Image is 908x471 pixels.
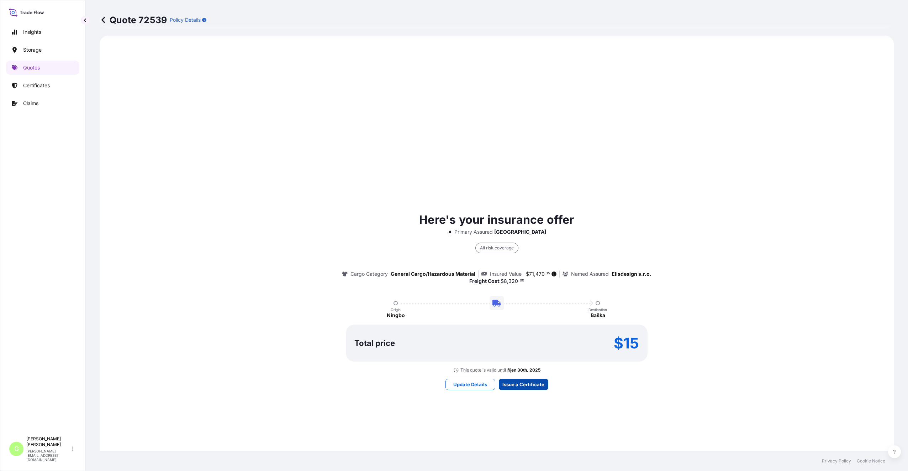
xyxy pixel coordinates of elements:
p: Policy Details [170,16,201,24]
span: 320 [508,279,518,284]
p: Quote 72539 [100,14,167,26]
span: 15 [547,272,550,275]
p: Baška [591,312,605,319]
p: Insights [23,29,41,36]
p: Quotes [23,64,40,71]
p: Storage [23,46,42,53]
a: Claims [6,96,79,110]
span: 8 [504,279,507,284]
p: Origin [391,307,401,312]
span: 470 [535,271,545,276]
p: Update Details [453,381,487,388]
p: Issue a Certificate [502,381,544,388]
span: 71 [529,271,534,276]
p: [PERSON_NAME] [PERSON_NAME] [26,436,70,447]
a: Certificates [6,78,79,93]
p: General Cargo/Hazardous Material [391,270,475,278]
span: $ [501,279,504,284]
span: , [507,279,508,284]
p: [GEOGRAPHIC_DATA] [494,228,546,235]
p: Here's your insurance offer [419,211,574,228]
p: : [469,278,524,285]
p: říjen 30th, 2025 [507,367,540,373]
p: Primary Assured [454,228,493,235]
span: $ [526,271,529,276]
p: Total price [354,340,395,347]
span: . [518,279,519,282]
p: Elisdesign s.r.o. [612,270,651,278]
a: Insights [6,25,79,39]
a: Storage [6,43,79,57]
p: This quote is valid until [460,367,506,373]
p: Destination [588,307,607,312]
b: Freight Cost [469,278,499,284]
p: $15 [614,337,639,349]
button: Update Details [445,379,495,390]
p: Insured Value [490,270,522,278]
div: All risk coverage [475,243,518,253]
a: Privacy Policy [822,458,851,464]
a: Quotes [6,61,79,75]
span: 00 [520,279,524,282]
p: Ningbo [387,312,405,319]
p: [PERSON_NAME][EMAIL_ADDRESS][DOMAIN_NAME] [26,449,70,462]
span: . [545,272,546,275]
span: G [14,445,19,452]
p: Claims [23,100,38,107]
a: Cookie Notice [857,458,885,464]
span: , [534,271,535,276]
p: Named Assured [571,270,609,278]
p: Cargo Category [350,270,388,278]
p: Certificates [23,82,50,89]
button: Issue a Certificate [499,379,548,390]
